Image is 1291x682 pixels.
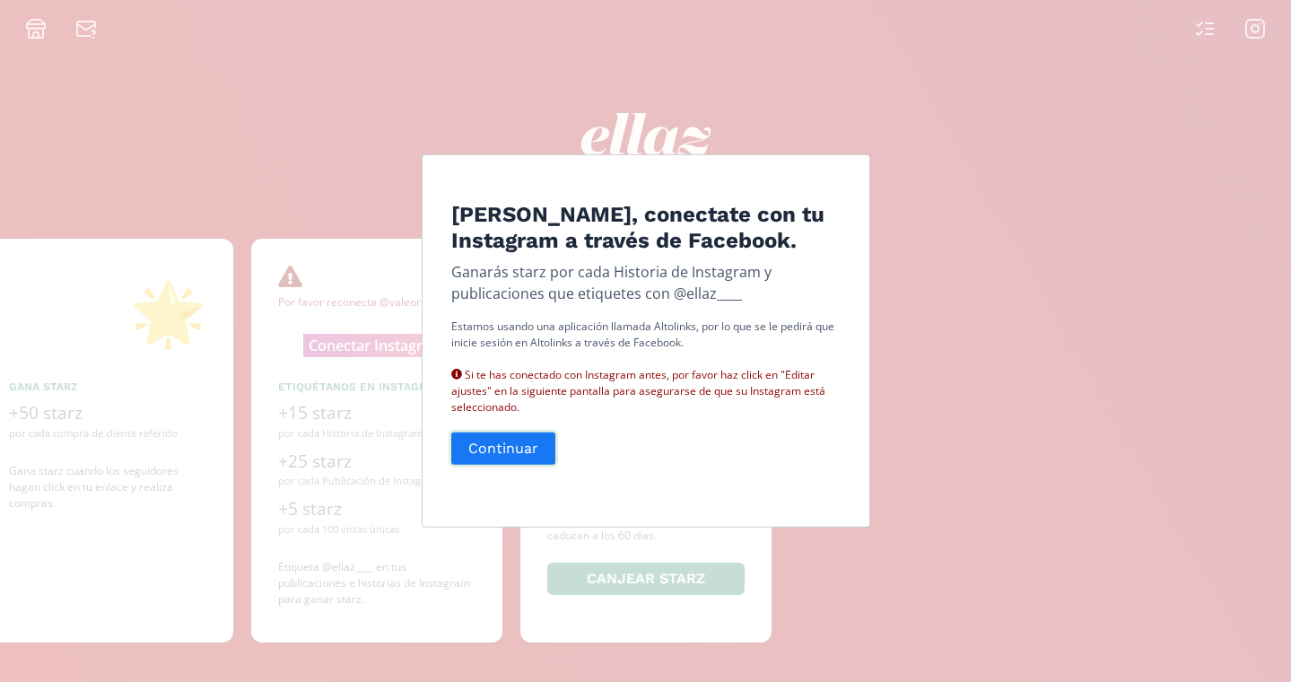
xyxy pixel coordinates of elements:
[451,350,841,415] div: Si te has conectado con Instagram antes, por favor haz click en "Editar ajustes" en la siguiente ...
[451,202,841,254] h4: [PERSON_NAME], conectate con tu Instagram a través de Facebook.
[451,260,841,303] p: Ganarás starz por cada Historia de Instagram y publicaciones que etiquetes con @ellaz____
[449,429,558,468] button: Continuar
[451,318,841,415] p: Estamos usando una aplicación llamada Altolinks, por lo que se le pedirá que inicie sesión en Alt...
[422,154,870,528] div: Edit Program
